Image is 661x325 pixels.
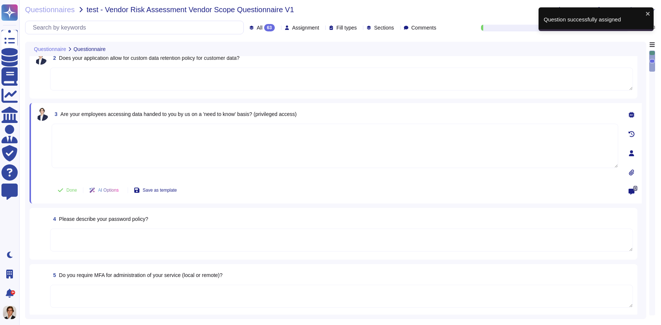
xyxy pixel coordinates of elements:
img: user [34,51,47,65]
button: close [646,10,651,17]
span: Does your application allow for custom data retention policy for customer data? [59,55,239,61]
span: Assignment [292,25,319,30]
span: 4 [50,216,56,222]
div: Question successfully assigned [544,17,643,22]
span: Done [66,188,77,192]
div: 9+ [11,290,15,295]
span: 2 [50,55,56,61]
span: Are your employees accessing data handed to you by us on a 'need to know' basis? (privileged access) [60,111,297,117]
img: user [3,306,16,319]
input: Search by keywords [29,21,243,34]
span: Fill types [336,25,357,30]
span: Questionnaires [25,6,75,13]
span: Questionnaire [34,47,66,52]
span: All [257,25,263,30]
span: Comments [411,25,436,30]
img: user [35,107,49,121]
span: Save as template [143,188,177,192]
span: Sections [374,25,394,30]
button: Save as template [128,183,183,198]
span: AI Options [98,188,119,192]
span: 5 [50,273,56,278]
button: user [1,304,21,321]
span: 3 [52,112,58,117]
span: Questionnaire [73,47,105,52]
span: Do you require MFA for administration of your service (local or remote)? [59,272,223,278]
button: Done [52,183,83,198]
span: 0 [633,186,637,191]
span: Please describe your password policy? [59,216,148,222]
span: test - Vendor Risk Assessment Vendor Scope Questionnaire V1 [87,6,294,13]
div: 63 [264,24,275,31]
